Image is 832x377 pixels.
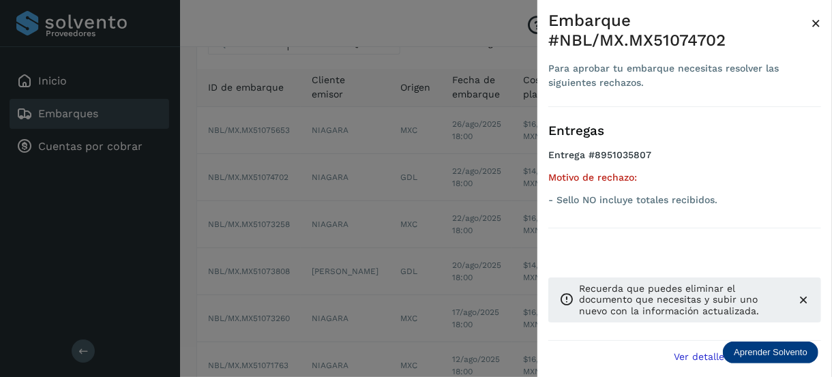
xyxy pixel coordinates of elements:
h5: Motivo de rechazo: [548,172,821,183]
h3: Entregas [548,123,821,139]
div: Aprender Solvento [723,342,818,363]
button: Close [811,11,821,35]
h4: Entrega #8951035807 [548,149,821,172]
span: Ver detalle de embarque [674,352,790,361]
div: Embarque #NBL/MX.MX51074702 [548,11,811,50]
span: × [811,14,821,33]
p: - Sello NO incluye totales recibidos. [548,194,821,206]
div: Para aprobar tu embarque necesitas resolver las siguientes rechazos. [548,61,811,90]
p: Recuerda que puedes eliminar el documento que necesitas y subir uno nuevo con la información actu... [579,283,786,317]
button: Ver detalle de embarque [666,341,821,372]
p: Aprender Solvento [734,347,807,358]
